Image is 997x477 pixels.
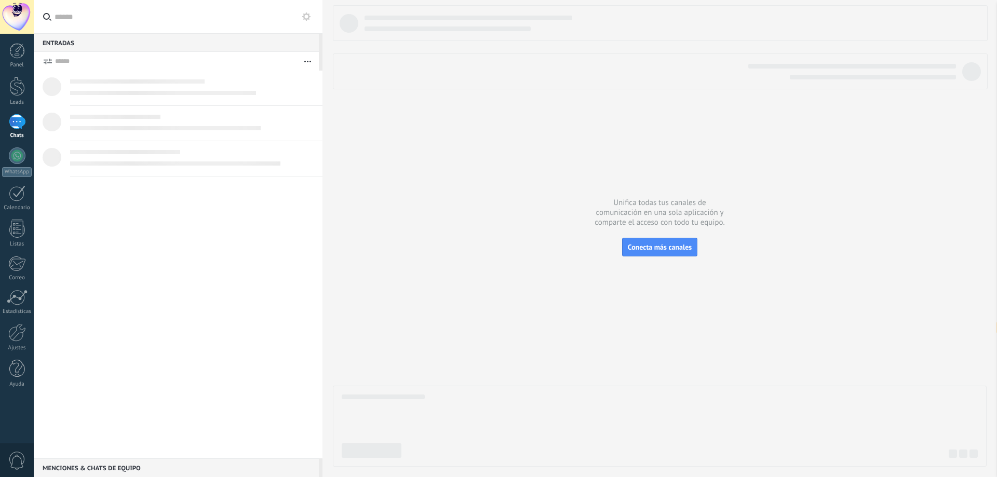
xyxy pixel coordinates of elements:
div: Ayuda [2,381,32,388]
div: Correo [2,275,32,281]
div: Chats [2,132,32,139]
span: Conecta más canales [628,242,692,252]
div: Panel [2,62,32,69]
div: Ajustes [2,345,32,351]
div: Estadísticas [2,308,32,315]
div: Calendario [2,205,32,211]
div: Listas [2,241,32,248]
div: WhatsApp [2,167,32,177]
div: Entradas [34,33,319,52]
div: Menciones & Chats de equipo [34,458,319,477]
div: Leads [2,99,32,106]
button: Conecta más canales [622,238,697,256]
